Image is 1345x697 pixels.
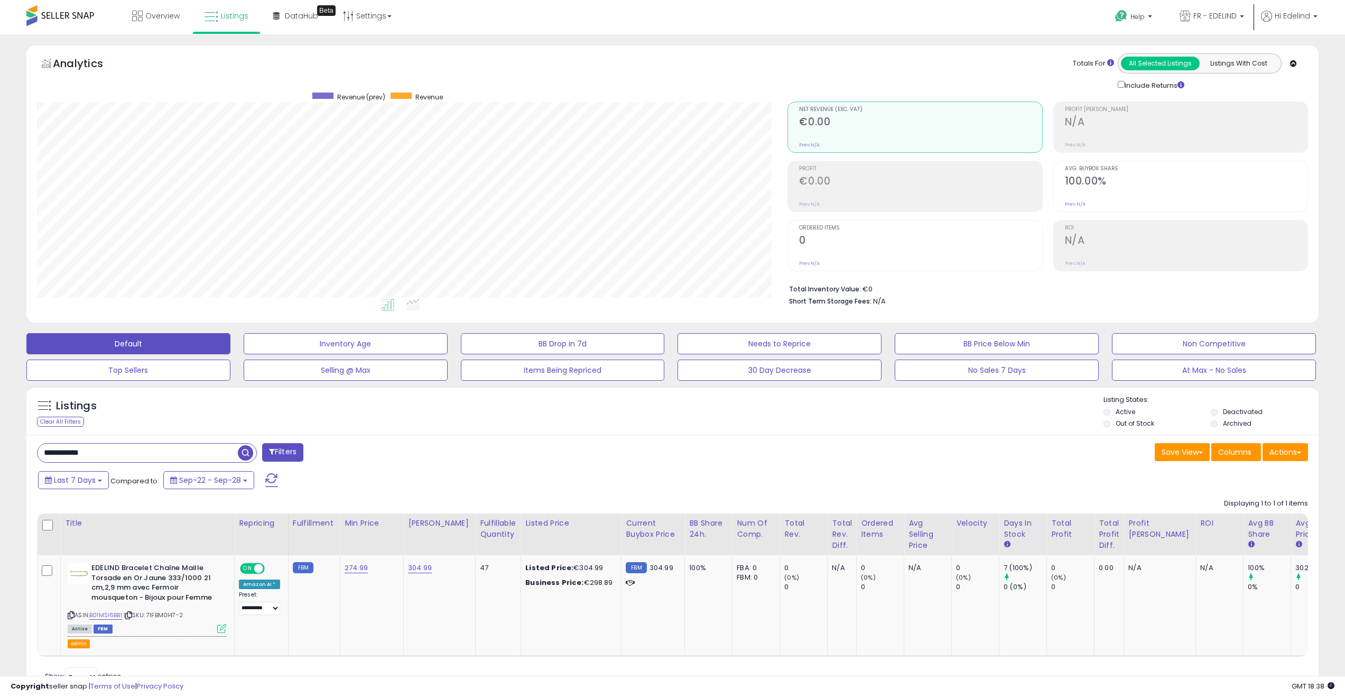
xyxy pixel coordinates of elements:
button: Columns [1211,443,1261,461]
strong: Copyright [11,681,49,691]
div: N/A [1128,563,1188,573]
div: ASIN: [68,563,226,632]
span: ROI [1065,225,1307,231]
small: (0%) [1051,573,1066,582]
button: BB Price Below Min [895,333,1099,354]
h5: Analytics [53,56,124,74]
div: 7 (100%) [1004,563,1046,573]
div: 0 [1051,582,1094,592]
div: Amazon AI * [239,580,280,589]
div: 0 [861,582,904,592]
div: Total Rev. [784,518,823,540]
div: Fulfillment [293,518,336,529]
button: Filters [262,443,303,462]
span: Net Revenue (Exc. VAT) [799,107,1042,113]
small: Avg BB Share. [1248,540,1254,549]
div: 0.00 [1099,563,1116,573]
div: Total Profit Diff. [1099,518,1119,551]
span: Columns [1218,447,1251,457]
div: 0% [1248,582,1291,592]
div: €298.89 [525,578,613,588]
div: N/A [832,563,848,573]
button: Listings With Cost [1199,57,1278,70]
div: 0 [861,563,904,573]
div: 0 [956,582,999,592]
b: Short Term Storage Fees: [789,297,871,306]
span: DataHub [285,11,318,21]
span: 304.99 [650,563,673,573]
label: Deactivated [1223,407,1263,416]
div: Velocity [956,518,995,529]
div: N/A [1200,563,1235,573]
small: Prev: N/A [1065,260,1086,267]
b: Total Inventory Value: [789,285,861,294]
div: 0 (0%) [1004,582,1046,592]
span: Show: entries [45,671,121,681]
button: Sep-22 - Sep-28 [163,471,254,489]
div: Ordered Items [861,518,899,540]
span: Avg. Buybox Share [1065,166,1307,172]
b: Listed Price: [525,563,573,573]
span: Revenue (prev) [337,93,385,102]
span: Revenue [415,93,443,102]
button: All Selected Listings [1121,57,1200,70]
button: Selling @ Max [244,360,448,381]
li: €0 [789,282,1300,295]
div: 0 [784,563,827,573]
div: ROI [1200,518,1239,529]
b: Business Price: [525,577,583,588]
button: Default [26,333,230,354]
a: 274.99 [345,563,368,573]
small: Prev: N/A [799,260,820,267]
div: Avg Win Price [1295,518,1334,540]
div: FBM: 0 [737,573,772,582]
i: Get Help [1115,10,1128,23]
button: Needs to Reprice [678,333,882,354]
small: Avg Win Price. [1295,540,1302,549]
img: 313iT6SCchL._SL40_.jpg [68,563,89,584]
span: ON [241,564,254,573]
div: FBA: 0 [737,563,772,573]
div: seller snap | | [11,682,183,692]
a: Hi Edelind [1261,11,1318,34]
small: FBM [293,562,313,573]
div: Repricing [239,518,284,529]
div: Current Buybox Price [626,518,680,540]
span: Last 7 Days [54,475,96,485]
button: Items Being Repriced [461,360,665,381]
a: Help [1107,2,1163,34]
small: Prev: N/A [799,142,820,148]
button: Non Competitive [1112,333,1316,354]
span: Hi Edelind [1275,11,1310,21]
div: Min Price [345,518,399,529]
div: 0 [956,563,999,573]
h2: 100.00% [1065,175,1307,189]
span: | SKU: 71FBM0147-2 [124,611,183,619]
div: 0 [784,582,827,592]
span: Sep-22 - Sep-28 [179,475,241,485]
label: Out of Stock [1116,419,1154,428]
a: Terms of Use [90,681,135,691]
small: (0%) [956,573,971,582]
div: Preset: [239,591,280,615]
div: Days In Stock [1004,518,1042,540]
small: Prev: N/A [799,201,820,207]
small: FBM [626,562,646,573]
span: FR - EDELIND [1193,11,1237,21]
span: Help [1130,12,1145,21]
button: Last 7 Days [38,471,109,489]
small: Prev: N/A [1065,142,1086,148]
div: [PERSON_NAME] [408,518,471,529]
div: Include Returns [1110,79,1197,91]
span: N/A [873,296,886,306]
button: admin [68,639,90,648]
div: 100% [689,563,724,573]
span: Profit [799,166,1042,172]
button: No Sales 7 Days [895,360,1099,381]
button: At Max - No Sales [1112,360,1316,381]
small: (0%) [861,573,876,582]
span: 2025-10-6 18:38 GMT [1292,681,1334,691]
div: Tooltip anchor [317,5,336,16]
h2: N/A [1065,234,1307,249]
a: 304.99 [408,563,432,573]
